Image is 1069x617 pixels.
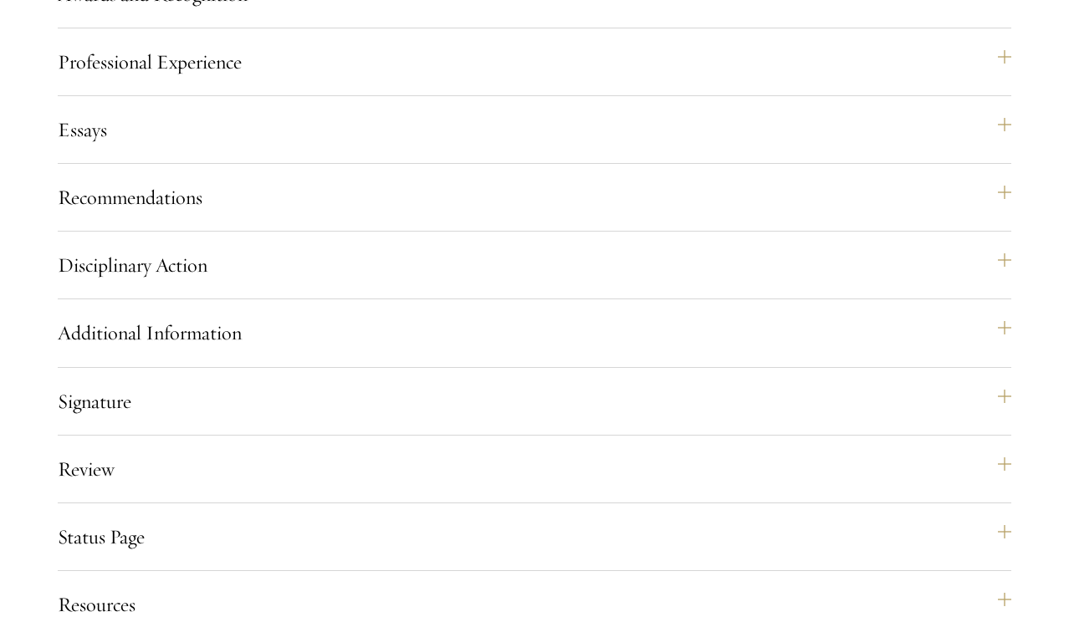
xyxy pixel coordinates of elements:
button: Status Page [58,517,1011,557]
button: Disciplinary Action [58,245,1011,285]
button: Professional Experience [58,42,1011,82]
button: Essays [58,110,1011,150]
button: Review [58,449,1011,489]
button: Signature [58,381,1011,421]
button: Additional Information [58,313,1011,353]
button: Recommendations [58,177,1011,217]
